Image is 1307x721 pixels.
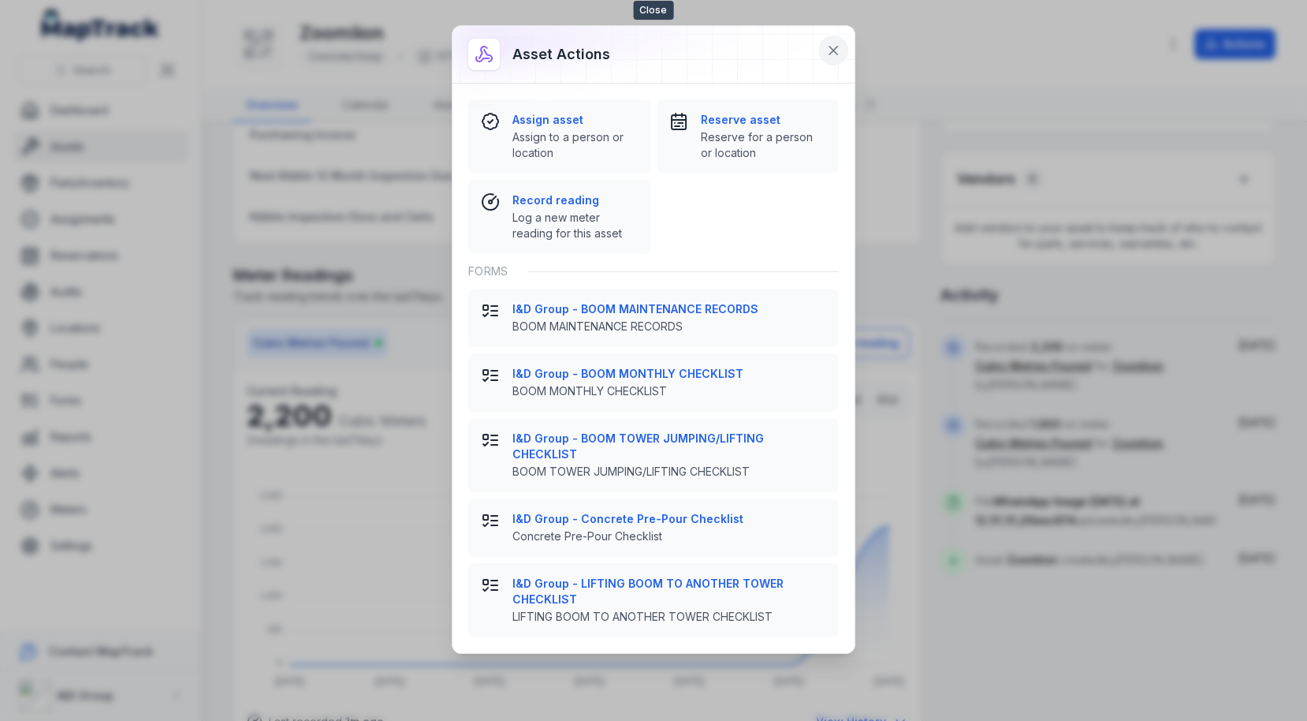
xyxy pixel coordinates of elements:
[468,353,839,412] button: I&D Group - BOOM MONTHLY CHECKLISTBOOM MONTHLY CHECKLIST
[512,511,826,527] strong: I&D Group - Concrete Pre-Pour Checklist
[512,112,638,128] strong: Assign asset
[468,418,839,492] button: I&D Group - BOOM TOWER JUMPING/LIFTING CHECKLISTBOOM TOWER JUMPING/LIFTING CHECKLIST
[468,180,650,254] button: Record readingLog a new meter reading for this asset
[512,529,826,544] span: Concrete Pre-Pour Checklist
[512,576,826,607] strong: I&D Group - LIFTING BOOM TO ANOTHER TOWER CHECKLIST
[512,366,826,382] strong: I&D Group - BOOM MONTHLY CHECKLIST
[512,319,826,334] span: BOOM MAINTENANCE RECORDS
[512,192,638,208] strong: Record reading
[701,112,826,128] strong: Reserve asset
[512,609,826,625] span: LIFTING BOOM TO ANOTHER TOWER CHECKLIST
[468,254,839,289] div: Forms
[512,464,826,480] span: BOOM TOWER JUMPING/LIFTING CHECKLIST
[657,99,839,174] button: Reserve assetReserve for a person or location
[468,563,839,637] button: I&D Group - LIFTING BOOM TO ANOTHER TOWER CHECKLISTLIFTING BOOM TO ANOTHER TOWER CHECKLIST
[633,1,673,20] span: Close
[512,301,826,317] strong: I&D Group - BOOM MAINTENANCE RECORDS
[468,499,839,557] button: I&D Group - Concrete Pre-Pour ChecklistConcrete Pre-Pour Checklist
[468,289,839,347] button: I&D Group - BOOM MAINTENANCE RECORDSBOOM MAINTENANCE RECORDS
[512,210,638,241] span: Log a new meter reading for this asset
[512,383,826,399] span: BOOM MONTHLY CHECKLIST
[701,129,826,161] span: Reserve for a person or location
[512,129,638,161] span: Assign to a person or location
[512,43,610,65] h3: Asset actions
[468,99,650,174] button: Assign assetAssign to a person or location
[512,431,826,462] strong: I&D Group - BOOM TOWER JUMPING/LIFTING CHECKLIST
